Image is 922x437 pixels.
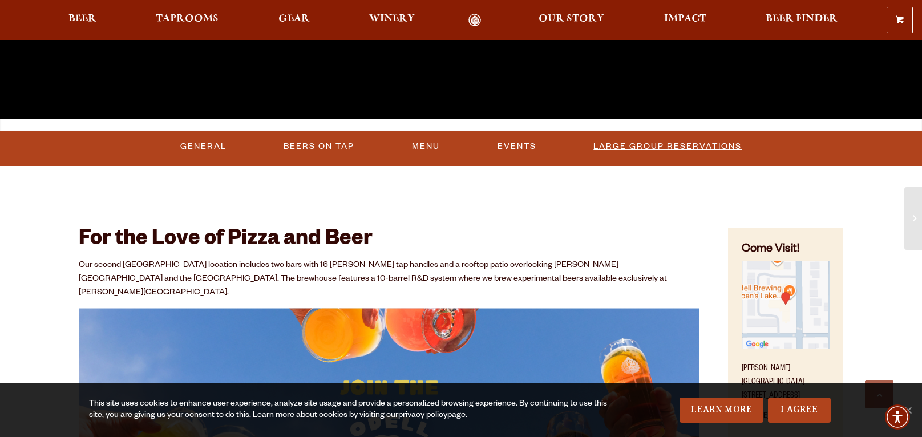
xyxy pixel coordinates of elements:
[61,14,104,27] a: Beer
[79,228,699,253] h2: For the Love of Pizza and Beer
[885,404,910,430] div: Accessibility Menu
[176,133,231,160] a: General
[766,14,838,23] span: Beer Finder
[768,398,831,423] a: I Agree
[79,259,699,300] p: Our second [GEOGRAPHIC_DATA] location includes two bars with 16 [PERSON_NAME] tap handles and a r...
[89,399,608,422] div: This site uses cookies to enhance user experience, analyze site usage and provide a personalized ...
[742,242,830,258] h4: Come Visit!
[742,261,830,349] img: Small thumbnail of location on map
[398,411,447,420] a: privacy policy
[369,14,415,23] span: Winery
[279,133,359,160] a: Beers On Tap
[531,14,612,27] a: Our Story
[680,398,763,423] a: Learn More
[362,14,422,27] a: Winery
[865,380,893,408] a: Scroll to top
[742,355,830,403] p: [PERSON_NAME][GEOGRAPHIC_DATA] [STREET_ADDRESS]
[493,133,541,160] a: Events
[156,14,219,23] span: Taprooms
[68,14,96,23] span: Beer
[278,14,310,23] span: Gear
[407,133,444,160] a: Menu
[148,14,226,27] a: Taprooms
[657,14,714,27] a: Impact
[589,133,746,160] a: Large Group Reservations
[758,14,845,27] a: Beer Finder
[271,14,317,27] a: Gear
[453,14,496,27] a: Odell Home
[539,14,604,23] span: Our Story
[742,343,830,353] a: Find on Google Maps (opens in a new window)
[664,14,706,23] span: Impact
